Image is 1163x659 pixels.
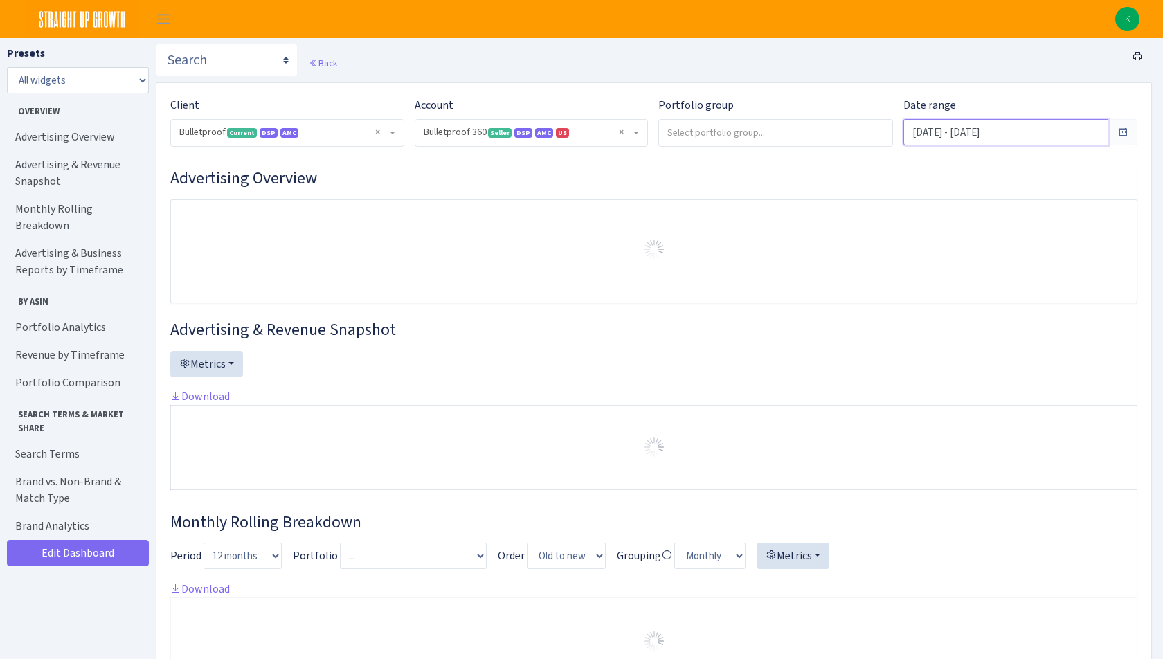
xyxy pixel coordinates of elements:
[7,195,145,240] a: Monthly Rolling Breakdown
[170,548,201,564] label: Period
[556,128,569,138] span: US
[1115,7,1139,31] img: Kenzie Smith
[7,341,145,369] a: Revenue by Timeframe
[658,97,734,114] label: Portfolio group
[424,125,631,139] span: Bulletproof 360 <span class="badge badge-success">Seller</span><span class="badge badge-primary">...
[643,630,665,652] img: Preloader
[7,123,145,151] a: Advertising Overview
[227,128,257,138] span: Current
[260,128,278,138] span: DSP
[7,540,149,566] a: Edit Dashboard
[170,351,243,377] button: Metrics
[7,314,145,341] a: Portfolio Analytics
[498,548,525,564] label: Order
[170,581,230,596] a: Download
[903,97,956,114] label: Date range
[617,548,672,564] label: Grouping
[171,120,404,146] span: Bulletproof <span class="badge badge-success">Current</span><span class="badge badge-primary">DSP...
[280,128,298,138] span: AMC
[643,238,665,260] img: Preloader
[8,402,145,434] span: Search Terms & Market Share
[7,369,145,397] a: Portfolio Comparison
[415,120,648,146] span: Bulletproof 360 <span class="badge badge-success">Seller</span><span class="badge badge-primary">...
[757,543,829,569] button: Metrics
[535,128,553,138] span: Amazon Marketing Cloud
[7,45,45,62] label: Presets
[659,120,892,145] input: Select portfolio group...
[146,8,181,30] button: Toggle navigation
[514,128,532,138] span: DSP
[8,99,145,118] span: Overview
[170,389,230,404] a: Download
[7,440,145,468] a: Search Terms
[7,240,145,284] a: Advertising & Business Reports by Timeframe
[8,289,145,308] span: By ASIN
[293,548,338,564] label: Portfolio
[661,550,672,561] i: Avg. daily only for these metrics:<br> Sessions<br> Units<br> Revenue<br> Spend<br> Sales<br> Cli...
[7,512,145,540] a: Brand Analytics
[170,168,1137,188] h3: Widget #1
[170,320,1137,340] h3: Widget #2
[7,151,145,195] a: Advertising & Revenue Snapshot
[415,97,453,114] label: Account
[488,128,512,138] span: Seller
[619,125,624,139] span: Remove all items
[1115,7,1139,31] a: K
[7,468,145,512] a: Brand vs. Non-Brand & Match Type
[309,57,337,69] a: Back
[170,512,1137,532] h3: Widget #38
[375,125,380,139] span: Remove all items
[643,436,665,458] img: Preloader
[179,125,387,139] span: Bulletproof <span class="badge badge-success">Current</span><span class="badge badge-primary">DSP...
[170,97,199,114] label: Client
